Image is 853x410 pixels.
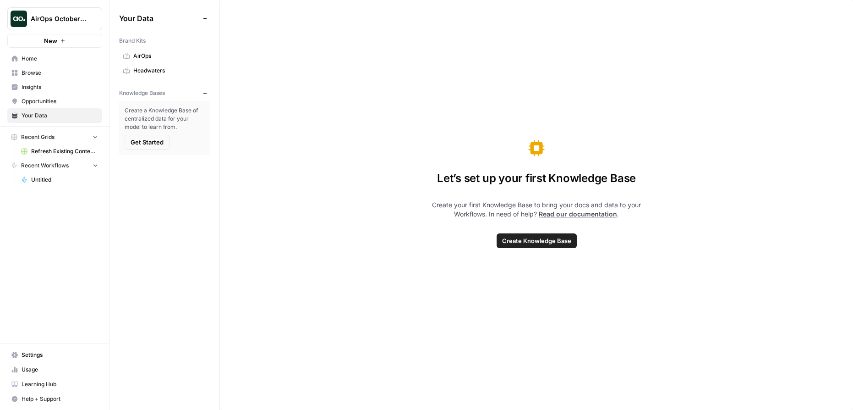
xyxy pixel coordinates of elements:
span: New [44,36,57,45]
span: Create Knowledge Base [502,236,571,245]
span: Refresh Existing Content (1) [31,147,98,155]
a: Settings [7,348,102,362]
span: Create your first Knowledge Base to bring your docs and data to your Workflows. In need of help? . [419,200,654,219]
a: Your Data [7,108,102,123]
button: Workspace: AirOps October Cohort [7,7,102,30]
span: Your Data [22,111,98,120]
span: Get Started [131,138,164,147]
span: Settings [22,351,98,359]
a: Opportunities [7,94,102,109]
span: Headwaters [133,66,206,75]
span: Opportunities [22,97,98,105]
span: Insights [22,83,98,91]
a: Refresh Existing Content (1) [17,144,102,159]
a: Insights [7,80,102,94]
span: AirOps [133,52,206,60]
span: Recent Workflows [21,161,69,170]
span: AirOps October Cohort [31,14,86,23]
button: Create Knowledge Base [497,233,577,248]
span: Brand Kits [119,37,146,45]
span: Let’s set up your first Knowledge Base [437,171,636,186]
span: Usage [22,366,98,374]
button: Get Started [125,135,170,150]
a: Untitled [17,172,102,187]
span: Browse [22,69,98,77]
button: Recent Grids [7,130,102,144]
span: Recent Grids [21,133,55,141]
span: Help + Support [22,395,98,403]
img: AirOps October Cohort Logo [11,11,27,27]
a: Headwaters [119,63,210,78]
span: Your Data [119,13,199,24]
span: Home [22,55,98,63]
a: Read our documentation [539,210,617,218]
button: Help + Support [7,392,102,406]
a: Home [7,51,102,66]
button: New [7,34,102,48]
a: Usage [7,362,102,377]
span: Knowledge Bases [119,89,165,97]
a: AirOps [119,49,210,63]
span: Create a Knowledge Base of centralized data for your model to learn from. [125,106,205,131]
a: Browse [7,66,102,80]
a: Learning Hub [7,377,102,392]
span: Untitled [31,176,98,184]
span: Learning Hub [22,380,98,388]
button: Recent Workflows [7,159,102,172]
